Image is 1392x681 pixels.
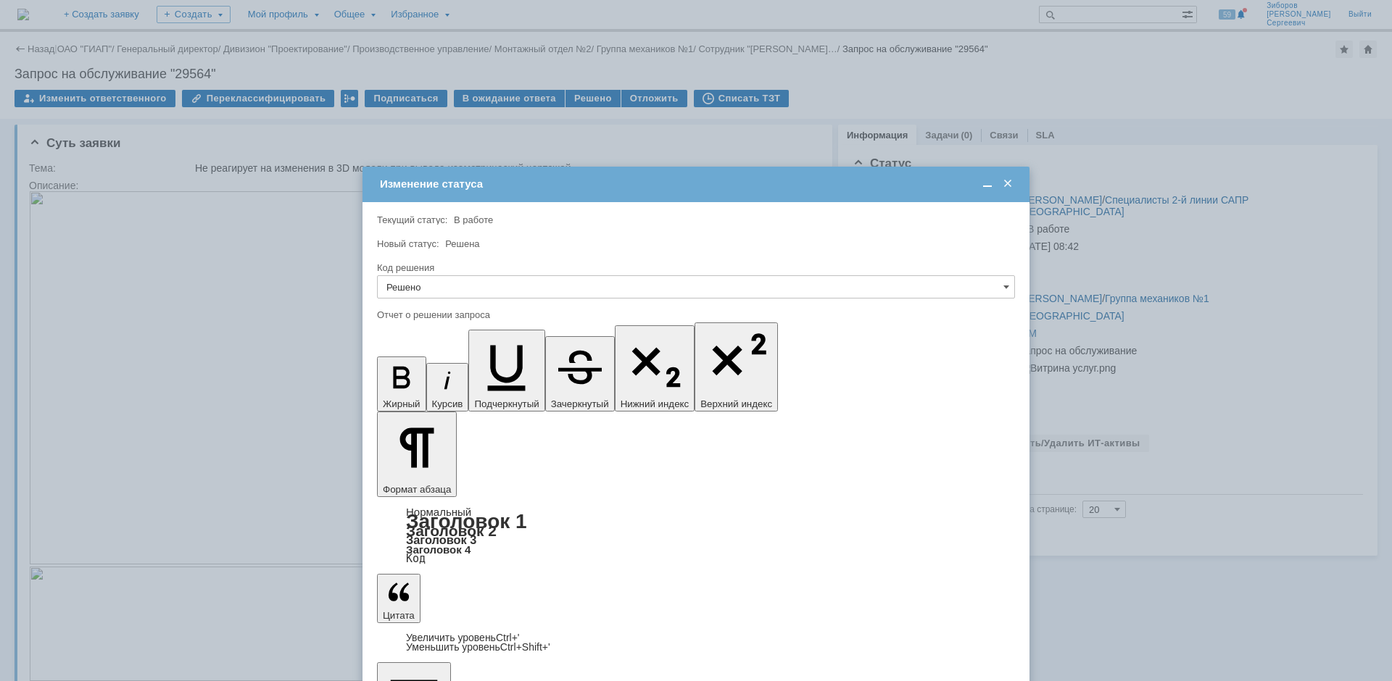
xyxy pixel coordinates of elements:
a: Заголовок 2 [406,522,497,539]
li: Сгенерировать изометрические чертежи [29,114,732,126]
li: Подключить ассоциированную модель, в которую скопировали проблемную линию, к модели исходного файла [29,57,732,68]
span: Свернуть (Ctrl + M) [980,177,995,191]
span: Закрыть [1000,177,1015,191]
li: Удалить проблемную линию в исходном файле. [29,45,732,57]
button: Формат абзаца [377,411,457,497]
span: Нижний индекс [621,398,689,409]
a: Increase [406,632,520,643]
span: Ctrl+' [496,632,520,643]
label: Новый статус: [377,238,439,249]
div: Формат абзаца [377,507,1015,564]
li: Скопировать проблемную линию в пустой файл (копировать только, подключив модель с проблемной лини... [29,22,732,45]
div: Изменение статуса [380,177,1015,191]
a: Заголовок 1 [406,510,527,532]
div: Отчет о решении запроса [377,310,1012,319]
button: Жирный [377,356,426,411]
button: Верхний индекс [695,322,778,411]
span: Формат абзаца [383,484,451,495]
button: Зачеркнутый [545,336,615,411]
label: Текущий статус: [377,214,447,225]
button: Нижний индекс [615,325,695,411]
div: Код решения [377,263,1012,272]
div: Необходимо построить линию заново [6,6,212,17]
button: Цитата [377,574,420,623]
li: Скопировать в исходный файл [29,68,732,80]
span: Жирный [383,398,420,409]
li: Устранить разъединения [29,91,732,103]
a: Заголовок 3 [406,533,476,546]
span: Цитата [383,610,415,621]
span: Зачеркнутый [551,398,609,409]
button: Курсив [426,363,469,411]
a: Нормальный [406,506,471,518]
span: Верхний индекс [700,398,772,409]
a: Код [406,552,426,565]
button: Подчеркнутый [468,330,544,411]
li: Выполнить проверку связанности. [29,80,732,91]
a: Decrease [406,641,550,653]
span: Подчеркнутый [474,398,539,409]
span: Ctrl+Shift+' [500,641,550,653]
li: Сформировать задание на изометрию. [29,103,732,114]
a: Заголовок 4 [406,543,471,556]
span: Решена [445,238,479,249]
span: Курсив [432,398,463,409]
span: В работе [454,214,493,225]
div: Цитата [377,633,1015,652]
